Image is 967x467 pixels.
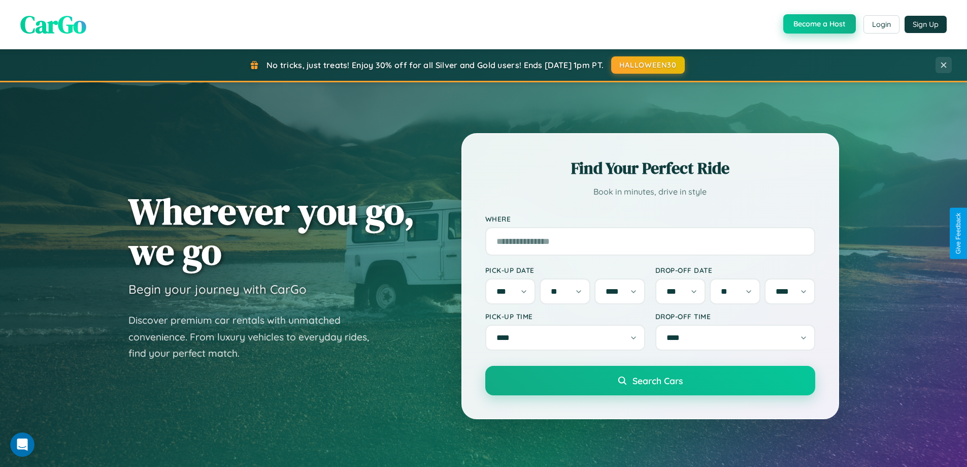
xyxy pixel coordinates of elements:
button: Search Cars [485,366,815,395]
button: HALLOWEEN30 [611,56,685,74]
h1: Wherever you go, we go [128,191,415,271]
button: Become a Host [783,14,856,34]
label: Drop-off Time [655,312,815,321]
label: Where [485,214,815,223]
p: Book in minutes, drive in style [485,184,815,199]
span: Search Cars [632,375,683,386]
h2: Find Your Perfect Ride [485,157,815,179]
h3: Begin your journey with CarGo [128,282,307,297]
label: Drop-off Date [655,266,815,274]
div: Give Feedback [955,213,962,254]
button: Login [863,15,899,34]
button: Sign Up [905,16,947,33]
iframe: Intercom live chat [10,432,35,457]
span: CarGo [20,8,86,41]
label: Pick-up Time [485,312,645,321]
p: Discover premium car rentals with unmatched convenience. From luxury vehicles to everyday rides, ... [128,312,382,362]
label: Pick-up Date [485,266,645,274]
span: No tricks, just treats! Enjoy 30% off for all Silver and Gold users! Ends [DATE] 1pm PT. [266,60,604,70]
